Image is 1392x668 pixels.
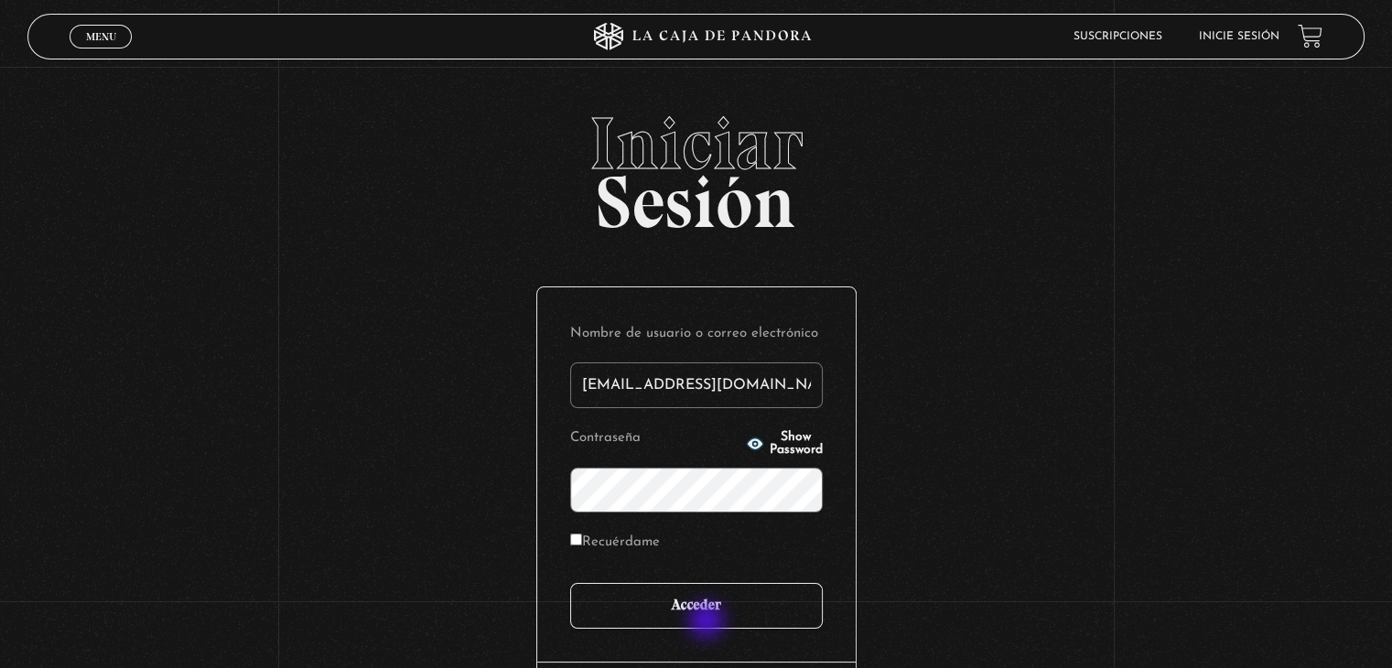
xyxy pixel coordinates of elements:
button: Show Password [746,431,823,457]
span: Menu [86,31,116,42]
input: Acceder [570,583,823,629]
a: Inicie sesión [1199,31,1279,42]
input: Recuérdame [570,533,582,545]
a: Suscripciones [1074,31,1162,42]
span: Iniciar [27,107,1364,180]
span: Show Password [770,431,823,457]
a: View your shopping cart [1298,24,1322,48]
h2: Sesión [27,107,1364,224]
label: Contraseña [570,425,740,453]
label: Recuérdame [570,529,660,557]
label: Nombre de usuario o correo electrónico [570,320,823,349]
span: Cerrar [80,46,123,59]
